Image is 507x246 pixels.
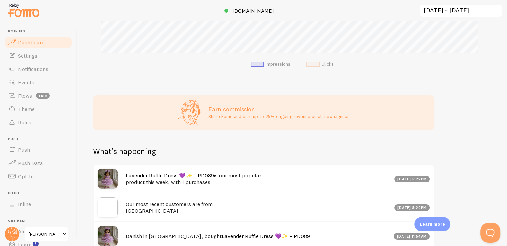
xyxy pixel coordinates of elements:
[4,143,73,156] a: Push
[29,230,60,238] span: [PERSON_NAME] Dresses
[8,219,73,223] span: Get Help
[18,146,30,153] span: Push
[126,233,390,240] h4: Danish in [GEOGRAPHIC_DATA], bought
[18,52,37,59] span: Settings
[18,92,32,99] span: Flows
[18,106,35,112] span: Theme
[24,226,69,242] a: [PERSON_NAME] Dresses
[4,197,73,211] a: Inline
[251,61,290,67] li: Impressions
[394,204,430,211] div: [DATE] 5:22pm
[394,233,430,240] div: [DATE] 11:54am
[4,76,73,89] a: Events
[394,176,430,182] div: [DATE] 5:22pm
[306,61,334,67] li: Clicks
[18,160,43,166] span: Push Data
[8,191,73,195] span: Inline
[208,105,350,113] h3: Earn commission
[4,62,73,76] a: Notifications
[4,170,73,183] a: Opt-In
[4,156,73,170] a: Push Data
[222,233,310,239] a: Lavender Ruffle Dress 💜✨ – PD089
[93,146,156,156] h2: What's happening
[18,201,31,207] span: Inline
[4,116,73,129] a: Rules
[420,221,445,227] p: Learn more
[18,79,34,86] span: Events
[7,2,40,19] img: fomo-relay-logo-orange.svg
[414,217,450,231] div: Learn more
[480,223,500,243] iframe: Help Scout Beacon - Open
[126,172,390,186] h4: is our most popular product this week, with 1 purchases
[18,119,31,126] span: Rules
[8,137,73,141] span: Push
[18,39,45,46] span: Dashboard
[18,66,48,72] span: Notifications
[4,225,73,238] a: Alerts
[126,172,214,179] a: Lavender Ruffle Dress 💜✨ – PD089
[4,36,73,49] a: Dashboard
[8,29,73,34] span: Pop-ups
[4,102,73,116] a: Theme
[4,49,73,62] a: Settings
[36,93,50,99] span: beta
[208,113,350,120] p: Share Fomo and earn up to 25% ongoing revenue on all new signups
[4,89,73,102] a: Flows beta
[126,201,390,214] h4: Our most recent customers are from [GEOGRAPHIC_DATA]
[18,173,34,180] span: Opt-In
